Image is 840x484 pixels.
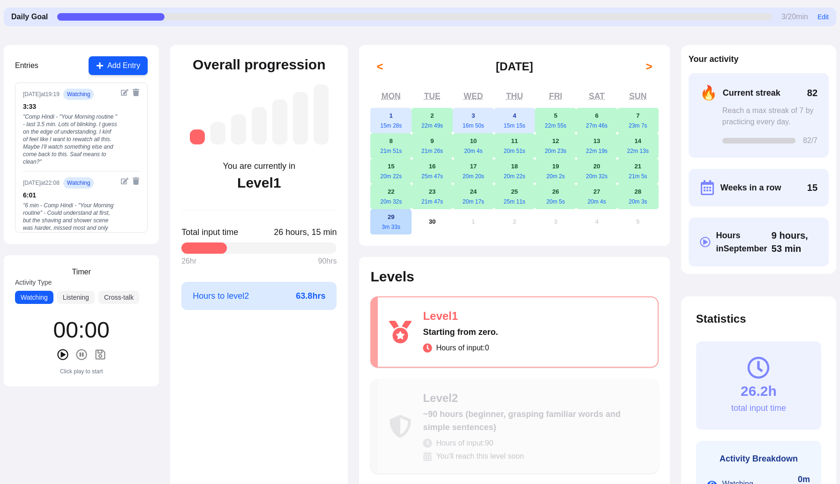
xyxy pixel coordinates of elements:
abbr: September 27, 2025 [593,188,600,195]
div: 20m 4s [576,198,617,205]
button: September 28, 202520m 3s [617,184,659,209]
div: Level 1 [237,174,281,191]
button: Listening [57,291,95,304]
abbr: September 17, 2025 [470,163,477,170]
div: " 6 min - Comp Hindi - "Your Morning routine" - Could understand at first, but the shaving and sh... [23,202,117,262]
div: 20m 23s [535,147,576,155]
abbr: September 18, 2025 [511,163,518,170]
span: Hours in September [716,229,772,255]
button: September 5, 202522m 55s [535,108,576,133]
abbr: Tuesday [424,91,440,101]
button: September 2, 202522m 49s [412,108,453,133]
div: You are currently in [223,159,295,173]
button: September 4, 202515m 15s [494,108,535,133]
div: " Comp Hindi - "Your Morning routine " - last 3.5 min. Lots of blinking. I guess on the edge of u... [23,113,117,166]
button: September 3, 202516m 50s [453,108,494,133]
abbr: September 3, 2025 [472,112,475,119]
abbr: October 1, 2025 [472,218,475,225]
abbr: September 23, 2025 [429,188,436,195]
span: Daily Goal [11,11,48,23]
button: Edit entry [121,89,128,96]
div: 27m 46s [576,122,617,129]
abbr: Sunday [629,91,646,101]
div: Level 5: ~1,050 hours (high intermediate, understanding most everyday content) [272,99,287,144]
abbr: September 21, 2025 [634,163,641,170]
button: > [640,57,659,76]
button: Edit entry [121,177,128,185]
div: Level 2: ~90 hours (beginner, grasping familiar words and simple sentences) [210,122,225,144]
span: 26 hr [181,256,196,267]
button: October 3, 2025 [535,209,576,234]
div: 20m 4s [453,147,494,155]
span: > [646,59,652,74]
div: 20m 22s [370,173,412,180]
div: 21m 47s [412,198,453,205]
div: 3m 33s [370,223,412,231]
div: 25m 47s [412,173,453,180]
button: Delete entry [132,177,140,185]
div: 15m 15s [494,122,535,129]
button: October 1, 2025 [453,209,494,234]
span: 82 [807,86,817,99]
button: September 24, 202520m 17s [453,184,494,209]
abbr: September 26, 2025 [552,188,559,195]
button: September 21, 202521m 5s [617,159,659,184]
button: September 29, 20253m 33s [370,209,412,234]
div: 20m 17s [453,198,494,205]
div: 20m 2s [535,173,576,180]
button: September 8, 202521m 51s [370,133,412,159]
div: 6 : 01 [23,190,117,200]
abbr: September 15, 2025 [388,163,395,170]
div: 22m 55s [535,122,576,129]
button: September 20, 202520m 32s [576,159,617,184]
button: Edit [817,12,829,22]
div: 20m 32s [370,198,412,205]
button: September 6, 202527m 46s [576,108,617,133]
abbr: September 25, 2025 [511,188,518,195]
abbr: September 20, 2025 [593,163,600,170]
abbr: Friday [549,91,562,101]
abbr: September 24, 2025 [470,188,477,195]
abbr: September 11, 2025 [511,137,518,144]
abbr: October 4, 2025 [595,218,598,225]
div: Level 1: Starting from zero. [190,129,205,144]
h2: Levels [370,268,658,285]
span: watching [63,177,94,189]
div: Reach a max streak of 7 by practicing every day. [722,105,817,128]
div: Level 3: ~260 hours (low intermediate, understanding simple conversations) [231,114,246,144]
abbr: September 8, 2025 [390,137,393,144]
div: 00 : 00 [53,319,110,341]
span: Click to toggle between decimal and time format [772,229,817,255]
div: ~90 hours (beginner, grasping familiar words and simple sentences) [423,408,646,434]
abbr: Monday [382,91,401,101]
span: 15 [807,181,817,194]
abbr: October 5, 2025 [636,218,639,225]
span: watching [63,89,94,100]
abbr: September 12, 2025 [552,137,559,144]
abbr: September 19, 2025 [552,163,559,170]
div: [DATE] at 19:19 [23,91,60,98]
div: 25m 11s [494,198,535,205]
div: Starting from zero. [423,325,646,339]
span: Current streak [723,86,780,99]
span: Hours of input: 0 [436,342,489,354]
abbr: September 29, 2025 [388,213,395,220]
button: September 15, 202520m 22s [370,159,412,184]
div: 21m 26s [412,147,453,155]
div: 20m 51s [494,147,535,155]
button: September 10, 202520m 4s [453,133,494,159]
div: 16m 50s [453,122,494,129]
div: 20m 5s [535,198,576,205]
span: 90 hrs [318,256,337,267]
button: September 22, 202520m 32s [370,184,412,209]
button: < [370,57,389,76]
abbr: September 13, 2025 [593,137,600,144]
div: Level 6: ~1,750 hours (advanced, understanding native media with effort) [293,92,308,144]
div: total input time [731,401,786,415]
h3: Timer [72,266,90,278]
div: 21m 51s [370,147,412,155]
abbr: September 10, 2025 [470,137,477,144]
div: Level 1 [423,309,646,324]
div: 23m 7s [617,122,659,129]
h3: Activity Breakdown [707,452,810,465]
